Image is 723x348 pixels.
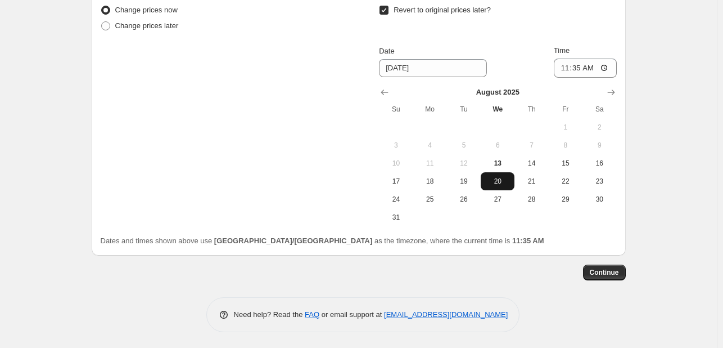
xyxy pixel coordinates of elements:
[590,268,619,277] span: Continue
[549,118,582,136] button: Friday August 1 2025
[214,237,372,245] b: [GEOGRAPHIC_DATA]/[GEOGRAPHIC_DATA]
[418,159,442,168] span: 11
[447,136,481,154] button: Tuesday August 5 2025
[481,100,514,118] th: Wednesday
[115,6,178,14] span: Change prices now
[413,136,447,154] button: Monday August 4 2025
[413,190,447,208] button: Monday August 25 2025
[383,177,408,186] span: 17
[481,136,514,154] button: Wednesday August 6 2025
[383,213,408,222] span: 31
[319,310,384,319] span: or email support at
[587,195,612,204] span: 30
[553,105,578,114] span: Fr
[451,105,476,114] span: Tu
[383,141,408,150] span: 3
[514,190,548,208] button: Thursday August 28 2025
[451,141,476,150] span: 5
[447,154,481,172] button: Tuesday August 12 2025
[514,154,548,172] button: Thursday August 14 2025
[418,141,442,150] span: 4
[519,105,544,114] span: Th
[379,154,413,172] button: Sunday August 10 2025
[481,154,514,172] button: Today Wednesday August 13 2025
[101,237,544,245] span: Dates and times shown above use as the timezone, where the current time is
[554,59,617,78] input: 12:00
[418,177,442,186] span: 18
[481,172,514,190] button: Wednesday August 20 2025
[514,100,548,118] th: Thursday
[582,136,616,154] button: Saturday August 9 2025
[447,100,481,118] th: Tuesday
[549,172,582,190] button: Friday August 22 2025
[582,100,616,118] th: Saturday
[485,141,510,150] span: 6
[379,136,413,154] button: Sunday August 3 2025
[514,172,548,190] button: Thursday August 21 2025
[413,100,447,118] th: Monday
[587,141,612,150] span: 9
[413,172,447,190] button: Monday August 18 2025
[485,159,510,168] span: 13
[587,159,612,168] span: 16
[587,123,612,132] span: 2
[582,172,616,190] button: Saturday August 23 2025
[587,177,612,186] span: 23
[383,105,408,114] span: Su
[379,47,394,55] span: Date
[485,195,510,204] span: 27
[379,172,413,190] button: Sunday August 17 2025
[447,190,481,208] button: Tuesday August 26 2025
[379,190,413,208] button: Sunday August 24 2025
[383,195,408,204] span: 24
[583,265,626,280] button: Continue
[554,46,570,55] span: Time
[549,136,582,154] button: Friday August 8 2025
[447,172,481,190] button: Tuesday August 19 2025
[305,310,319,319] a: FAQ
[549,190,582,208] button: Friday August 29 2025
[485,105,510,114] span: We
[485,177,510,186] span: 20
[451,195,476,204] span: 26
[603,84,619,100] button: Show next month, September 2025
[519,177,544,186] span: 21
[553,141,578,150] span: 8
[587,105,612,114] span: Sa
[519,195,544,204] span: 28
[553,177,578,186] span: 22
[582,154,616,172] button: Saturday August 16 2025
[549,100,582,118] th: Friday
[418,105,442,114] span: Mo
[115,21,179,30] span: Change prices later
[451,159,476,168] span: 12
[394,6,491,14] span: Revert to original prices later?
[451,177,476,186] span: 19
[519,141,544,150] span: 7
[582,190,616,208] button: Saturday August 30 2025
[514,136,548,154] button: Thursday August 7 2025
[379,100,413,118] th: Sunday
[553,123,578,132] span: 1
[553,195,578,204] span: 29
[379,208,413,226] button: Sunday August 31 2025
[383,159,408,168] span: 10
[418,195,442,204] span: 25
[519,159,544,168] span: 14
[377,84,392,100] button: Show previous month, July 2025
[481,190,514,208] button: Wednesday August 27 2025
[379,59,487,77] input: 8/13/2025
[582,118,616,136] button: Saturday August 2 2025
[549,154,582,172] button: Friday August 15 2025
[553,159,578,168] span: 15
[384,310,508,319] a: [EMAIL_ADDRESS][DOMAIN_NAME]
[413,154,447,172] button: Monday August 11 2025
[234,310,305,319] span: Need help? Read the
[512,237,544,245] b: 11:35 AM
